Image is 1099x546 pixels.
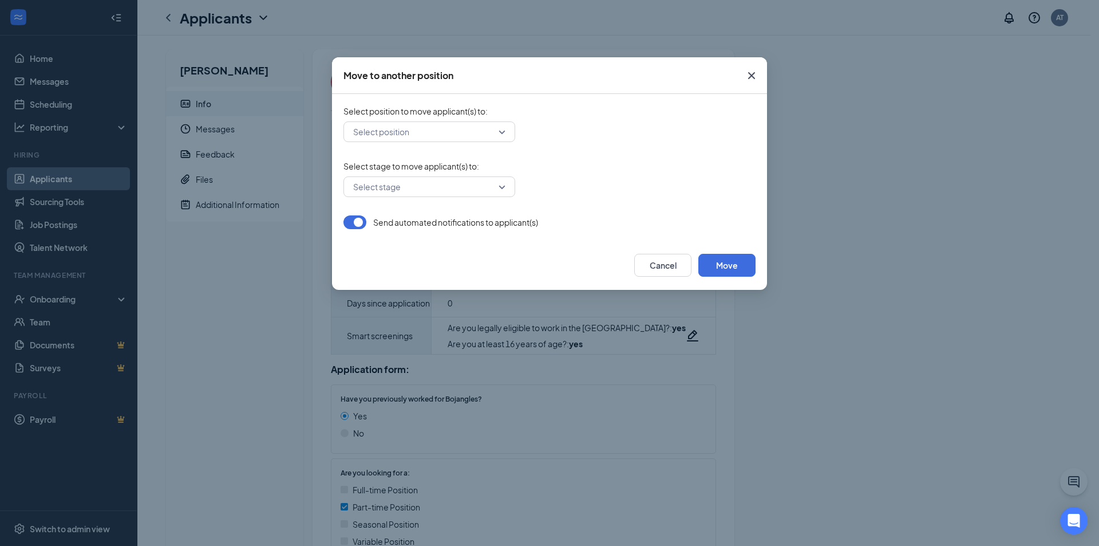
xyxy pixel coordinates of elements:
div: Open Intercom Messenger [1060,507,1088,535]
span: Select position to move applicant(s) to : [343,105,756,117]
div: Move to another position [343,69,453,82]
span: Send automated notifications to applicant(s) [373,217,538,228]
span: Select stage to move applicant(s) to : [343,160,756,172]
button: Move [698,254,756,277]
button: Cancel [634,254,691,277]
svg: Cross [745,69,758,83]
button: Close [736,57,767,94]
